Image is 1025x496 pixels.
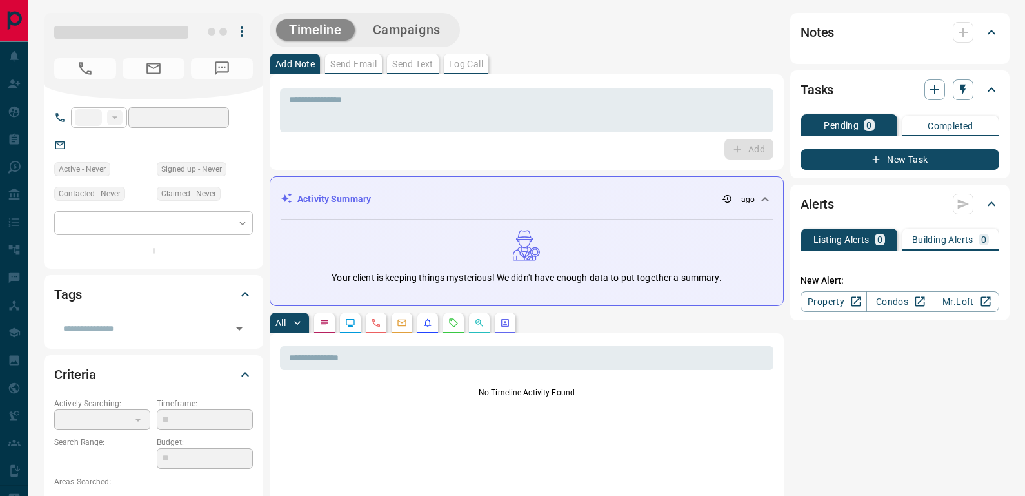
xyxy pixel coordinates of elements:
[161,187,216,200] span: Claimed - Never
[877,235,882,244] p: 0
[54,476,253,488] p: Areas Searched:
[448,318,459,328] svg: Requests
[54,359,253,390] div: Criteria
[423,318,433,328] svg: Listing Alerts
[275,318,286,327] p: All
[801,194,834,214] h2: Alerts
[933,291,999,312] a: Mr.Loft
[161,163,222,176] span: Signed up - Never
[824,121,859,130] p: Pending
[276,19,355,41] button: Timeline
[319,318,330,328] svg: Notes
[801,22,834,43] h2: Notes
[801,74,999,105] div: Tasks
[735,194,755,205] p: -- ago
[157,437,253,448] p: Budget:
[297,192,371,206] p: Activity Summary
[54,284,81,305] h2: Tags
[123,58,184,79] span: No Email
[981,235,986,244] p: 0
[345,318,355,328] svg: Lead Browsing Activity
[866,121,871,130] p: 0
[54,398,150,409] p: Actively Searching:
[54,437,150,448] p: Search Range:
[59,187,121,200] span: Contacted - Never
[801,149,999,170] button: New Task
[59,163,106,176] span: Active - Never
[360,19,453,41] button: Campaigns
[801,189,999,220] div: Alerts
[397,318,407,328] svg: Emails
[912,235,973,244] p: Building Alerts
[500,318,510,328] svg: Agent Actions
[801,291,867,312] a: Property
[371,318,381,328] svg: Calls
[191,58,253,79] span: No Number
[801,274,999,287] p: New Alert:
[866,291,933,312] a: Condos
[230,320,248,338] button: Open
[801,79,833,100] h2: Tasks
[54,279,253,310] div: Tags
[54,364,96,385] h2: Criteria
[280,387,773,398] p: No Timeline Activity Found
[474,318,484,328] svg: Opportunities
[54,58,116,79] span: No Number
[157,398,253,409] p: Timeframe:
[801,17,999,48] div: Notes
[54,448,150,470] p: -- - --
[332,271,721,285] p: Your client is keeping things mysterious! We didn't have enough data to put together a summary.
[275,59,315,68] p: Add Note
[281,187,773,211] div: Activity Summary-- ago
[813,235,870,244] p: Listing Alerts
[928,121,973,130] p: Completed
[75,139,80,150] a: --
